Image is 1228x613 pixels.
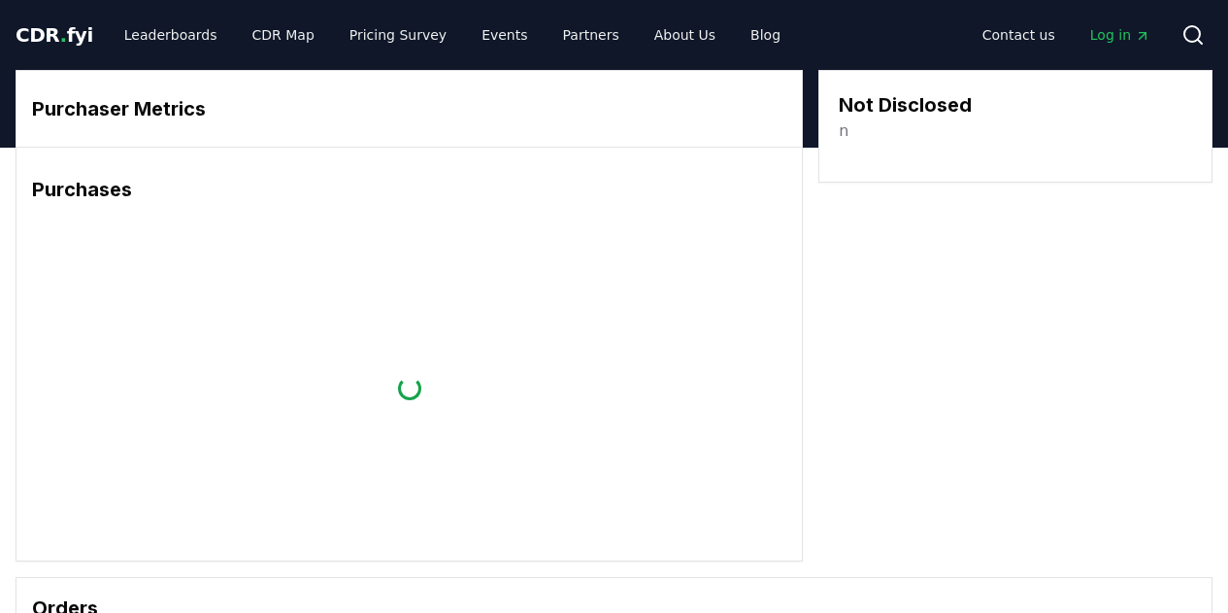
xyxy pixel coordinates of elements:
[548,17,635,52] a: Partners
[334,17,462,52] a: Pricing Survey
[237,17,330,52] a: CDR Map
[398,377,421,400] div: loading
[735,17,796,52] a: Blog
[60,23,67,47] span: .
[109,17,796,52] nav: Main
[32,94,786,123] h3: Purchaser Metrics
[16,23,93,47] span: CDR fyi
[109,17,233,52] a: Leaderboards
[967,17,1071,52] a: Contact us
[32,175,786,204] h3: Purchases
[1090,25,1150,45] span: Log in
[967,17,1166,52] nav: Main
[839,119,848,143] a: n
[639,17,731,52] a: About Us
[839,90,972,119] h3: Not Disclosed
[466,17,543,52] a: Events
[1075,17,1166,52] a: Log in
[16,21,93,49] a: CDR.fyi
